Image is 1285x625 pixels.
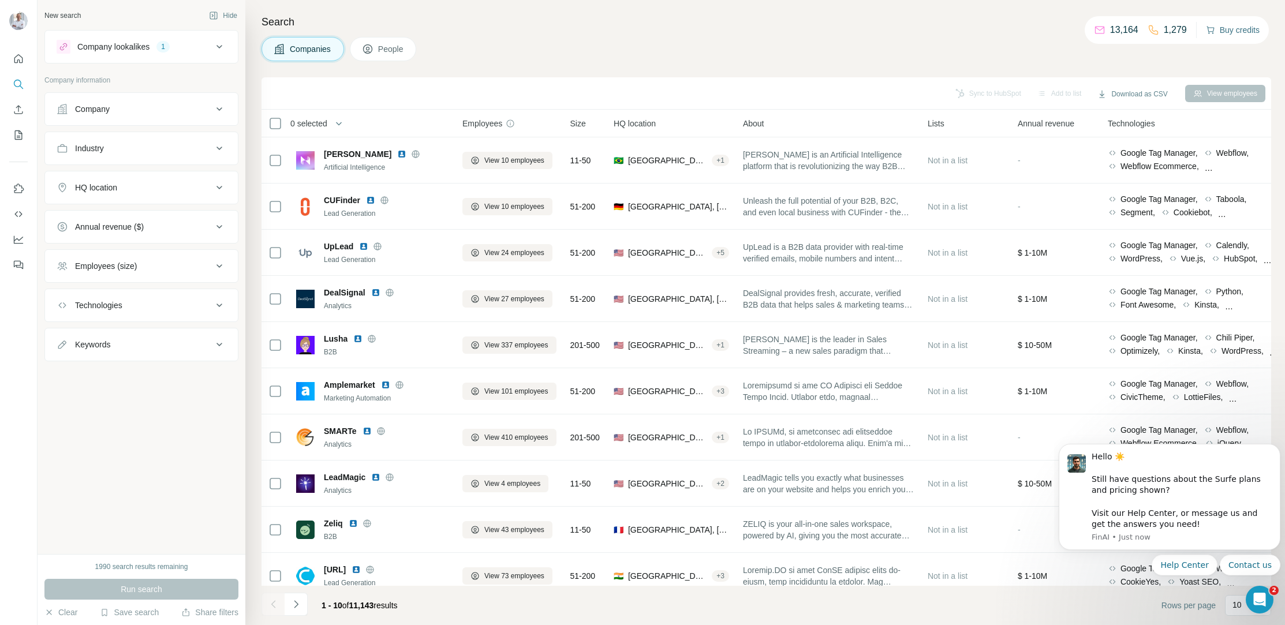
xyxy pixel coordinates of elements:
[181,607,238,618] button: Share filters
[324,301,449,311] div: Analytics
[628,201,729,212] span: [GEOGRAPHIC_DATA], [GEOGRAPHIC_DATA]
[290,43,332,55] span: Companies
[484,155,544,166] span: View 10 employees
[371,473,380,482] img: LinkedIn logo
[296,336,315,354] img: Logo of Lusha
[1018,525,1021,534] span: -
[324,347,449,357] div: B2B
[614,201,623,212] span: 🇩🇪
[743,287,914,310] span: DealSignal provides fresh, accurate, verified B2B data that helps sales & marketing teams maximiz...
[712,340,729,350] div: + 1
[614,247,623,259] span: 🇺🇸
[324,485,449,496] div: Analytics
[1178,345,1203,357] span: Kinsta,
[296,474,315,493] img: Logo of LeadMagic
[1120,207,1155,218] span: Segment,
[285,593,308,616] button: Navigate to next page
[45,291,238,319] button: Technologies
[928,433,968,442] span: Not in a list
[1018,202,1021,211] span: -
[9,178,28,199] button: Use Surfe on LinkedIn
[614,570,623,582] span: 🇮🇳
[371,288,380,297] img: LinkedIn logo
[75,221,144,233] div: Annual revenue ($)
[570,339,600,351] span: 201-500
[1269,586,1279,595] span: 2
[484,201,544,212] span: View 10 employees
[1018,340,1052,350] span: $ 10-50M
[1216,193,1247,205] span: Taboola,
[75,182,117,193] div: HQ location
[570,155,591,166] span: 11-50
[712,571,729,581] div: + 3
[712,478,729,489] div: + 2
[1018,248,1047,257] span: $ 1-10M
[378,43,405,55] span: People
[1120,345,1160,357] span: Optimizely,
[743,564,914,587] span: Loremip.DO si amet ConSE adipisc elits do-eiusm, temp incididuntu la etdolor. Mag aliquaen admi v...
[1174,207,1212,218] span: Cookiebot,
[1120,299,1176,310] span: Font Awesome,
[352,565,361,574] img: LinkedIn logo
[484,432,548,443] span: View 410 employees
[324,532,449,542] div: B2B
[462,152,552,169] button: View 10 employees
[296,197,315,216] img: Logo of CUFinder
[1222,345,1264,357] span: WordPress,
[1164,23,1187,37] p: 1,279
[363,426,372,436] img: LinkedIn logo
[1108,118,1155,129] span: Technologies
[712,432,729,443] div: + 1
[614,118,656,129] span: HQ location
[324,578,449,588] div: Lead Generation
[570,478,591,489] span: 11-50
[484,525,544,535] span: View 43 employees
[743,195,914,218] span: Unleash the full potential of your B2B, B2C, and even local business with CUFinder - the all-in-o...
[45,213,238,241] button: Annual revenue ($)
[928,479,968,488] span: Not in a list
[1018,433,1021,442] span: -
[9,99,28,120] button: Enrich CSV
[743,426,914,449] span: Lo IPSUMd, si ametconsec adi elitseddoe tempo in utlabor-etdolorema aliqu. Enim'a min ve'qu nostr...
[45,33,238,61] button: Company lookalikes1
[570,432,600,443] span: 201-500
[1181,253,1205,264] span: Vue.js,
[324,287,365,298] span: DealSignal
[570,524,591,536] span: 11-50
[628,339,707,351] span: [GEOGRAPHIC_DATA], [US_STATE]
[1018,387,1047,396] span: $ 1-10M
[324,379,375,391] span: Amplemarket
[484,571,544,581] span: View 73 employees
[743,118,764,129] span: About
[342,601,349,610] span: of
[1216,332,1255,343] span: Chili Piper,
[462,118,502,129] span: Employees
[9,48,28,69] button: Quick start
[324,439,449,450] div: Analytics
[462,475,548,492] button: View 4 employees
[44,10,81,21] div: New search
[324,471,365,483] span: LeadMagic
[324,208,449,219] div: Lead Generation
[353,334,363,343] img: LinkedIn logo
[614,432,623,443] span: 🇺🇸
[1018,294,1047,304] span: $ 1-10M
[324,162,449,173] div: Artificial Intelligence
[743,518,914,541] span: ZELIQ is your all-in-one sales workspace, powered by AI, giving you the most accurate prospect da...
[570,293,596,305] span: 51-200
[462,429,556,446] button: View 410 employees
[397,149,406,159] img: LinkedIn logo
[1216,239,1249,251] span: Calendly,
[1184,391,1223,403] span: LottieFiles,
[1054,406,1285,594] iframe: Intercom notifications message
[1018,479,1052,488] span: $ 10-50M
[928,294,968,304] span: Not in a list
[75,143,104,154] div: Industry
[322,601,398,610] span: results
[743,241,914,264] span: UpLead is a B2B data provider with real-time verified emails, mobile numbers and intent data. Get...
[462,567,552,585] button: View 73 employees
[9,229,28,250] button: Dashboard
[712,386,729,396] div: + 3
